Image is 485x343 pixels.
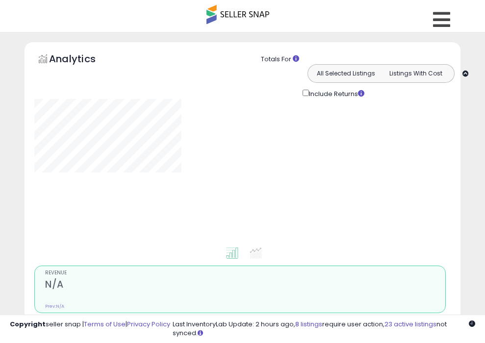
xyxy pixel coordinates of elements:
div: seller snap | | [10,320,170,329]
i: Click here to read more about un-synced listings. [198,330,203,336]
div: Last InventoryLab Update: 2 hours ago, require user action, not synced. [173,320,475,338]
a: 8 listings [295,319,322,329]
span: Revenue [45,270,445,276]
a: Terms of Use [84,319,126,329]
small: Prev: N/A [45,303,64,309]
div: Totals For [261,55,482,64]
a: Privacy Policy [127,319,170,329]
h2: N/A [45,279,445,292]
a: 23 active listings [384,319,436,329]
strong: Copyright [10,319,46,329]
h5: Analytics [49,52,115,68]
